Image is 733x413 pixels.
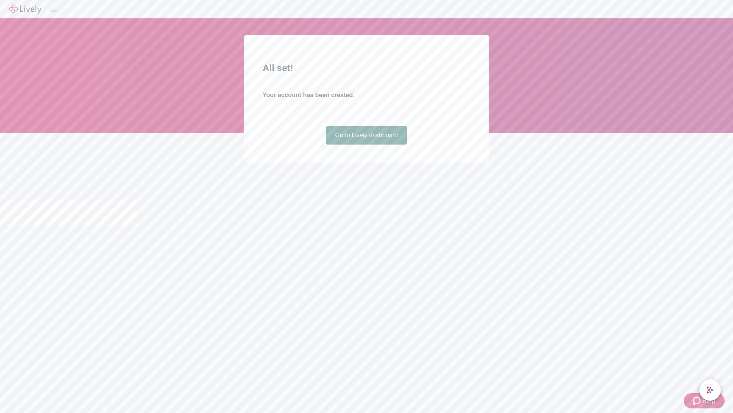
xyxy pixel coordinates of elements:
[326,126,407,145] a: Go to Lively dashboard
[263,61,470,75] h2: All set!
[263,91,470,100] h4: Your account has been created.
[702,396,715,405] span: Help
[706,386,714,394] svg: Lively AI Assistant
[50,10,57,12] button: Log out
[699,379,721,401] button: chat
[9,5,41,14] img: Lively
[684,393,725,408] button: Zendesk support iconHelp
[693,396,702,405] svg: Zendesk support icon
